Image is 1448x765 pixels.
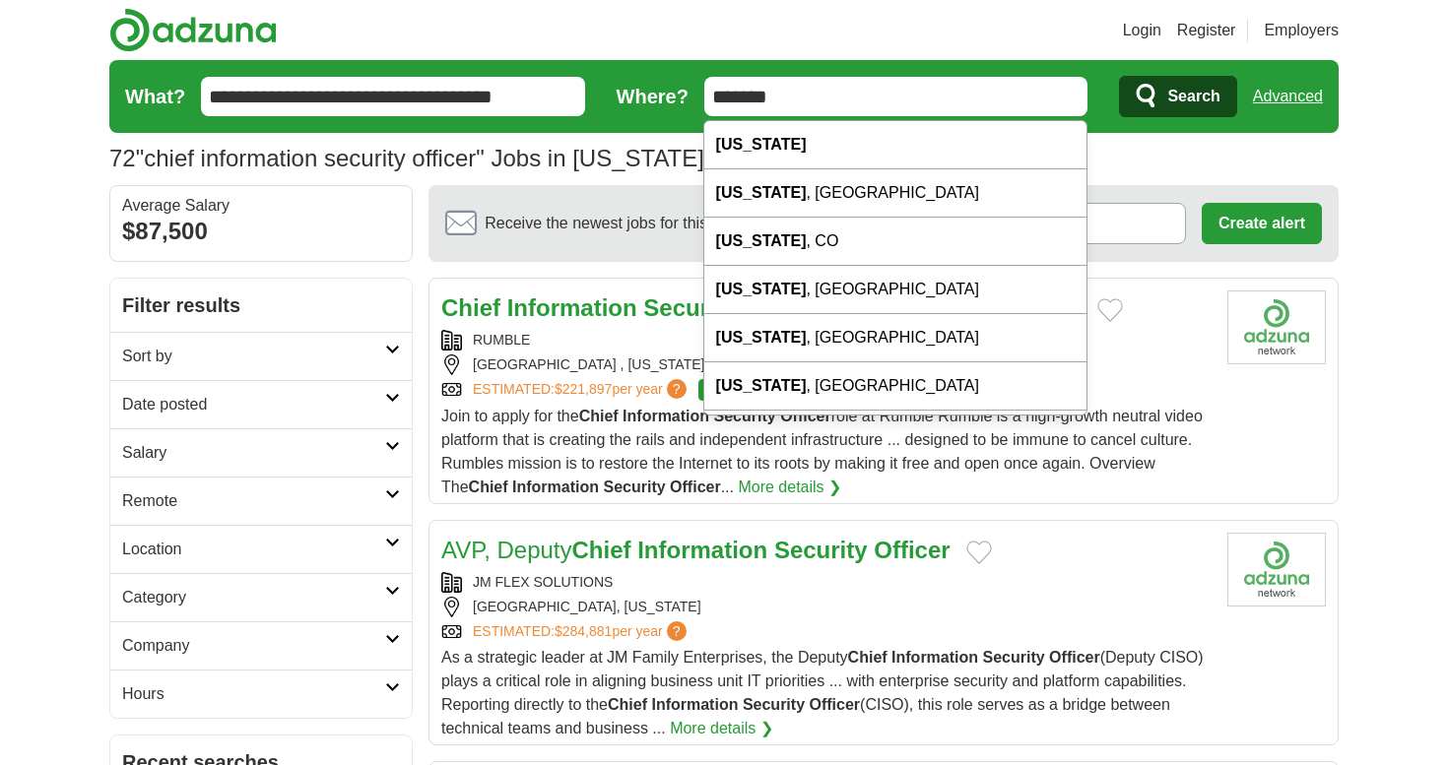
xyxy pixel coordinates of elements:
[579,408,619,424] strong: Chief
[780,408,831,424] strong: Officer
[441,294,500,321] strong: Chief
[738,476,841,499] a: More details ❯
[1227,533,1326,606] img: Company logo
[110,380,412,428] a: Date posted
[512,478,599,495] strong: Information
[122,345,385,368] h2: Sort by
[555,381,612,397] span: $221,897
[110,621,412,669] a: Company
[122,682,385,706] h2: Hours
[110,428,412,477] a: Salary
[473,621,691,642] a: ESTIMATED:$284,881per year?
[572,537,631,563] strong: Chief
[110,669,412,718] a: Hours
[608,696,647,713] strong: Chief
[1123,19,1161,42] a: Login
[716,329,807,346] strong: [US_STATE]
[891,649,978,666] strong: Information
[441,572,1212,593] div: JM FLEX SOLUTIONS
[704,314,1086,362] div: , [GEOGRAPHIC_DATA]
[809,696,860,713] strong: Officer
[125,82,185,111] label: What?
[716,184,807,201] strong: [US_STATE]
[122,198,400,214] div: Average Salary
[122,634,385,658] h2: Company
[1264,19,1339,42] a: Employers
[555,623,612,639] span: $284,881
[1097,298,1123,322] button: Add to favorite jobs
[1119,76,1236,117] button: Search
[441,597,1212,617] div: [GEOGRAPHIC_DATA], [US_STATE]
[704,362,1086,411] div: , [GEOGRAPHIC_DATA]
[716,281,807,297] strong: [US_STATE]
[1049,649,1100,666] strong: Officer
[1167,77,1219,116] span: Search
[441,649,1204,736] span: As a strategic leader at JM Family Enterprises, the Deputy (Deputy CISO) plays a critical role in...
[122,489,385,513] h2: Remote
[1202,203,1322,244] button: Create alert
[441,537,951,563] a: AVP, DeputyChief Information Security Officer
[623,408,709,424] strong: Information
[651,696,738,713] strong: Information
[704,218,1086,266] div: , CO
[704,169,1086,218] div: , [GEOGRAPHIC_DATA]
[667,621,687,641] span: ?
[110,477,412,525] a: Remote
[441,294,1082,321] a: Chief Information Security Officer([GEOGRAPHIC_DATA])
[122,441,385,465] h2: Salary
[473,379,691,401] a: ESTIMATED:$221,897per year?
[507,294,637,321] strong: Information
[716,377,807,394] strong: [US_STATE]
[110,279,412,332] h2: Filter results
[714,408,776,424] strong: Security
[110,525,412,573] a: Location
[716,136,807,153] strong: [US_STATE]
[109,145,704,171] h1: "chief information security officer" Jobs in [US_STATE]
[966,541,992,564] button: Add to favorite jobs
[716,232,807,249] strong: [US_STATE]
[122,214,400,249] div: $87,500
[122,393,385,416] h2: Date posted
[848,649,888,666] strong: Chief
[670,717,773,740] a: More details ❯
[110,332,412,380] a: Sort by
[698,379,776,401] span: TOP MATCH
[441,354,1212,375] div: [GEOGRAPHIC_DATA] , [US_STATE], 34239
[667,379,687,399] span: ?
[1253,77,1323,116] a: Advanced
[743,696,805,713] strong: Security
[603,478,665,495] strong: Security
[637,537,767,563] strong: Information
[109,141,136,176] span: 72
[704,266,1086,314] div: , [GEOGRAPHIC_DATA]
[441,408,1203,495] span: Join to apply for the role at Rumble Rumble is a high-growth neutral video platform that is creat...
[122,586,385,609] h2: Category
[1227,290,1326,364] img: Company logo
[670,478,721,495] strong: Officer
[109,8,277,52] img: Adzuna logo
[704,411,1086,459] div: , [GEOGRAPHIC_DATA]
[874,537,950,563] strong: Officer
[643,294,737,321] strong: Security
[485,212,822,235] span: Receive the newest jobs for this search :
[1177,19,1236,42] a: Register
[617,82,689,111] label: Where?
[122,538,385,561] h2: Location
[110,573,412,621] a: Category
[441,330,1212,351] div: RUMBLE
[774,537,868,563] strong: Security
[983,649,1045,666] strong: Security
[469,478,508,495] strong: Chief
